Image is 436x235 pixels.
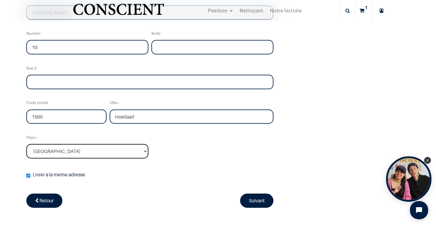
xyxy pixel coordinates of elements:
[424,157,431,164] div: Close Tolstoy widget
[386,156,431,202] div: Tolstoy bubble widget
[26,62,37,75] label: Rue 2
[270,7,302,14] span: Notre histoire
[386,156,431,202] div: Open Tolstoy
[26,174,30,178] input: Livrer à la meme adresse
[26,194,62,207] a: Retour
[39,197,54,204] span: Retour
[363,5,369,11] sup: 1
[208,7,227,14] span: Peinture
[240,194,273,207] a: Suivant
[239,7,263,14] span: Nettoyant
[405,196,433,224] iframe: Tidio Chat
[26,171,85,179] label: Livrer à la meme adresse
[386,156,431,202] div: Open Tolstoy widget
[26,131,37,144] label: Pays
[151,27,160,40] label: Boîte
[26,27,41,40] label: Numéro
[110,96,119,109] label: Ville
[26,96,48,109] label: Code postal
